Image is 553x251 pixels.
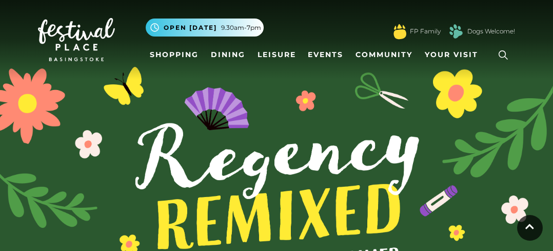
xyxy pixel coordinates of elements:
span: 9.30am-7pm [221,23,261,32]
a: Dining [207,45,249,64]
a: FP Family [410,27,441,36]
a: Your Visit [421,45,487,64]
a: Shopping [146,45,203,64]
button: Open [DATE] 9.30am-7pm [146,19,264,37]
a: Dogs Welcome! [467,27,515,36]
a: Events [304,45,347,64]
a: Community [351,45,417,64]
span: Open [DATE] [164,23,217,32]
img: Festival Place Logo [38,18,115,61]
span: Your Visit [425,49,478,60]
a: Leisure [253,45,300,64]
